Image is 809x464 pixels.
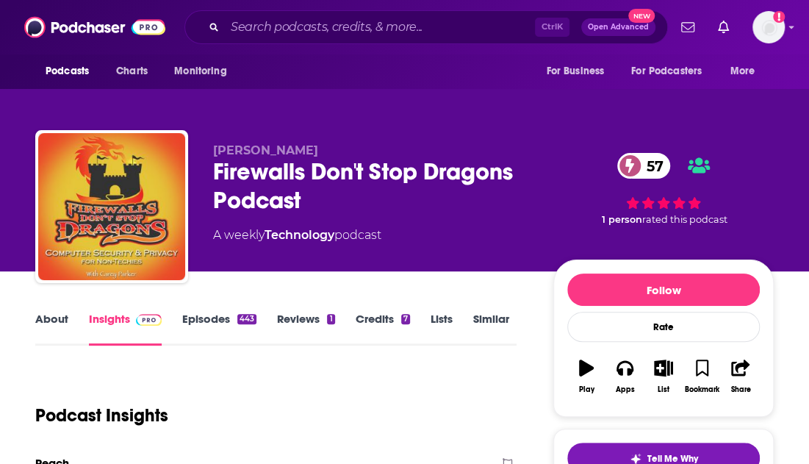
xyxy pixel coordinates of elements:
[567,274,760,306] button: Follow
[720,57,774,85] button: open menu
[712,15,735,40] a: Show notifications dropdown
[579,385,594,394] div: Play
[675,15,700,40] a: Show notifications dropdown
[658,385,669,394] div: List
[567,350,605,403] button: Play
[622,57,723,85] button: open menu
[35,404,168,426] h1: Podcast Insights
[730,385,750,394] div: Share
[277,312,334,346] a: Reviews1
[35,312,68,346] a: About
[536,57,622,85] button: open menu
[182,312,256,346] a: Episodes443
[752,11,785,43] button: Show profile menu
[401,314,410,324] div: 7
[225,15,535,39] input: Search podcasts, credits, & more...
[356,312,410,346] a: Credits7
[265,228,334,242] a: Technology
[631,61,702,82] span: For Podcasters
[752,11,785,43] span: Logged in as egilfenbaum
[327,314,334,324] div: 1
[35,57,108,85] button: open menu
[588,24,649,31] span: Open Advanced
[730,61,755,82] span: More
[581,18,655,36] button: Open AdvancedNew
[107,57,157,85] a: Charts
[632,153,671,179] span: 57
[24,13,165,41] img: Podchaser - Follow, Share and Rate Podcasts
[722,350,760,403] button: Share
[46,61,89,82] span: Podcasts
[605,350,644,403] button: Apps
[642,214,727,225] span: rated this podcast
[136,314,162,326] img: Podchaser Pro
[116,61,148,82] span: Charts
[616,385,635,394] div: Apps
[431,312,453,346] a: Lists
[628,9,655,23] span: New
[184,10,668,44] div: Search podcasts, credits, & more...
[685,385,719,394] div: Bookmark
[752,11,785,43] img: User Profile
[164,57,245,85] button: open menu
[237,314,256,324] div: 443
[38,133,185,280] img: Firewalls Don't Stop Dragons Podcast
[473,312,509,346] a: Similar
[546,61,604,82] span: For Business
[567,312,760,342] div: Rate
[683,350,721,403] button: Bookmark
[553,143,774,235] div: 57 1 personrated this podcast
[773,11,785,23] svg: Add a profile image
[213,226,381,244] div: A weekly podcast
[602,214,642,225] span: 1 person
[535,18,569,37] span: Ctrl K
[213,143,318,157] span: [PERSON_NAME]
[89,312,162,346] a: InsightsPodchaser Pro
[644,350,683,403] button: List
[174,61,226,82] span: Monitoring
[617,153,671,179] a: 57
